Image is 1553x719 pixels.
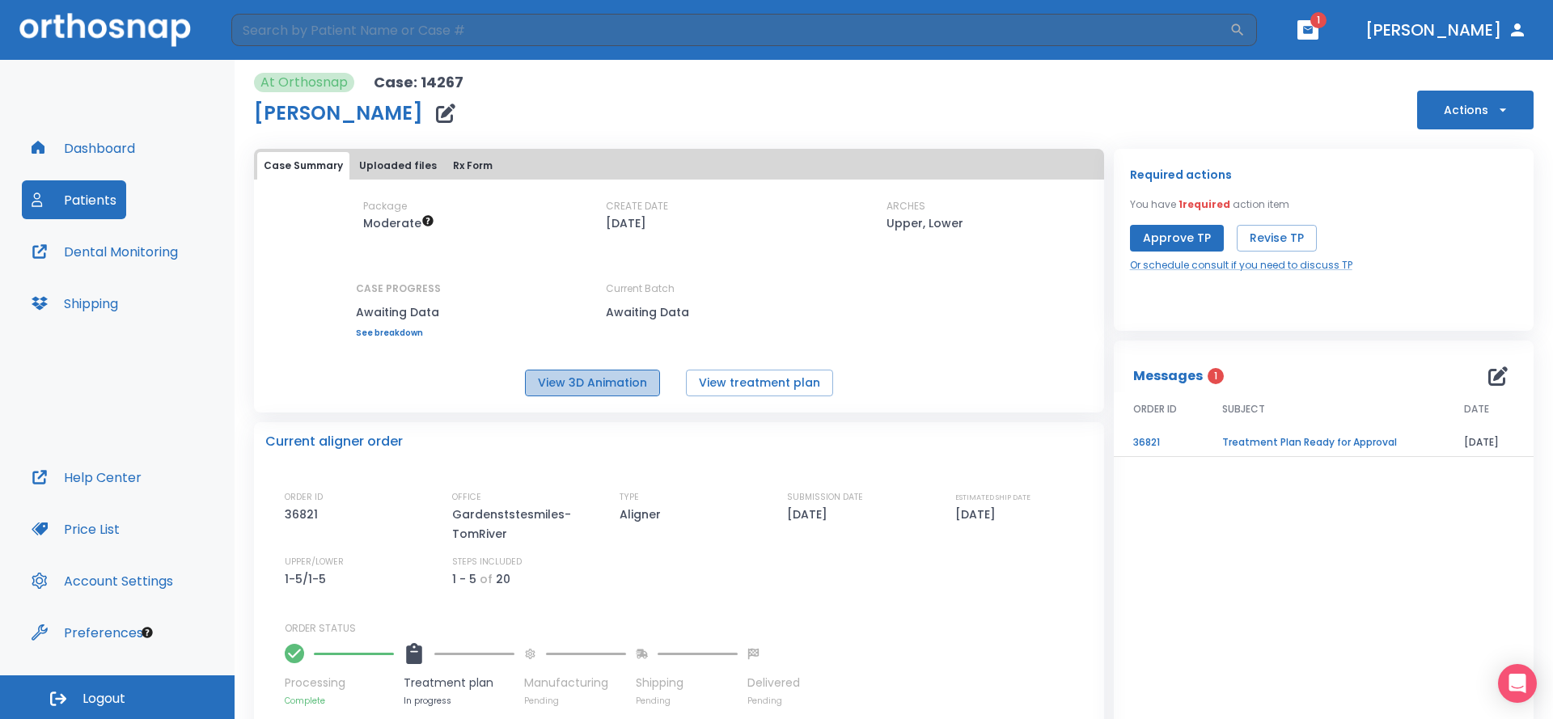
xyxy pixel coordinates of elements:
[955,490,1030,505] p: ESTIMATED SHIP DATE
[1237,225,1317,252] button: Revise TP
[22,510,129,548] button: Price List
[22,232,188,271] button: Dental Monitoring
[356,302,441,322] p: Awaiting Data
[363,199,407,214] p: Package
[446,152,499,180] button: Rx Form
[356,281,441,296] p: CASE PROGRESS
[260,73,348,92] p: At Orthosnap
[1203,429,1445,457] td: Treatment Plan Ready for Approval
[1179,197,1230,211] span: 1 required
[285,490,323,505] p: ORDER ID
[285,555,344,569] p: UPPER/LOWER
[620,505,666,524] p: Aligner
[22,561,183,600] button: Account Settings
[606,214,646,233] p: [DATE]
[452,555,522,569] p: STEPS INCLUDED
[22,613,153,652] button: Preferences
[265,432,403,451] p: Current aligner order
[1417,91,1534,129] button: Actions
[257,152,1101,180] div: tabs
[787,505,833,524] p: [DATE]
[1359,15,1534,44] button: [PERSON_NAME]
[1114,429,1203,457] td: 36821
[374,73,463,92] p: Case: 14267
[1133,366,1203,386] p: Messages
[1208,368,1224,384] span: 1
[140,625,154,640] div: Tooltip anchor
[452,490,481,505] p: OFFICE
[254,104,423,123] h1: [PERSON_NAME]
[356,328,441,338] a: See breakdown
[525,370,660,396] button: View 3D Animation
[1130,197,1289,212] p: You have action item
[452,505,590,543] p: Gardenststesmiles-TomRiver
[285,569,332,589] p: 1-5/1-5
[686,370,833,396] button: View treatment plan
[1464,402,1489,417] span: DATE
[620,490,639,505] p: TYPE
[1130,258,1352,273] a: Or schedule consult if you need to discuss TP
[1445,429,1534,457] td: [DATE]
[363,215,434,231] span: Up to 20 Steps (40 aligners)
[404,675,514,692] p: Treatment plan
[480,569,493,589] p: of
[606,281,751,296] p: Current Batch
[496,569,510,589] p: 20
[1133,402,1177,417] span: ORDER ID
[285,621,1093,636] p: ORDER STATUS
[524,695,626,707] p: Pending
[452,569,476,589] p: 1 - 5
[404,695,514,707] p: In progress
[887,214,963,233] p: Upper, Lower
[83,690,125,708] span: Logout
[606,199,668,214] p: CREATE DATE
[19,13,191,46] img: Orthosnap
[353,152,443,180] button: Uploaded files
[231,14,1229,46] input: Search by Patient Name or Case #
[887,199,925,214] p: ARCHES
[636,675,738,692] p: Shipping
[955,505,1001,524] p: [DATE]
[257,152,349,180] button: Case Summary
[524,675,626,692] p: Manufacturing
[787,490,863,505] p: SUBMISSION DATE
[1498,664,1537,703] div: Open Intercom Messenger
[636,695,738,707] p: Pending
[285,695,394,707] p: Complete
[1222,402,1265,417] span: SUBJECT
[22,284,128,323] button: Shipping
[285,505,324,524] p: 36821
[747,675,800,692] p: Delivered
[22,458,151,497] button: Help Center
[1310,12,1327,28] span: 1
[285,675,394,692] p: Processing
[22,129,145,167] button: Dashboard
[1130,165,1232,184] p: Required actions
[747,695,800,707] p: Pending
[606,302,751,322] p: Awaiting Data
[22,180,126,219] button: Patients
[1130,225,1224,252] button: Approve TP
